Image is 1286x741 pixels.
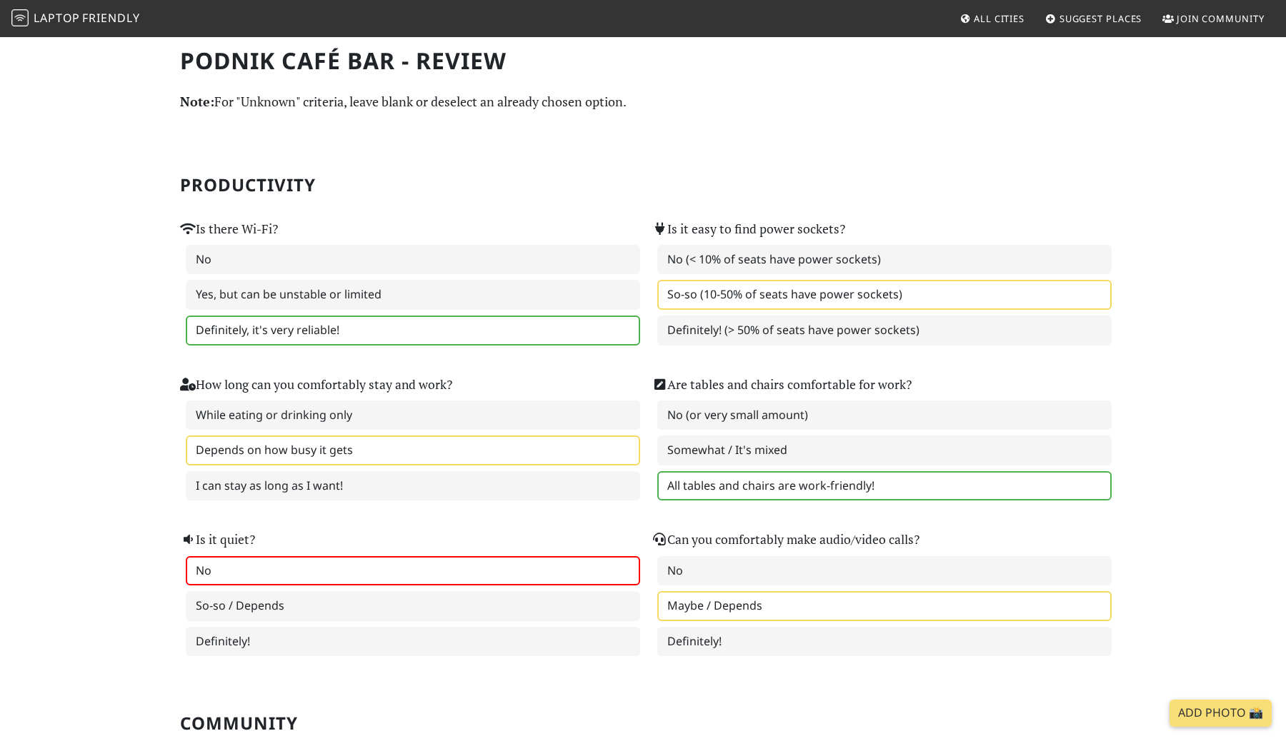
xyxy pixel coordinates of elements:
label: All tables and chairs are work-friendly! [657,471,1112,501]
label: Definitely! [186,627,640,657]
label: Yes, but can be unstable or limited [186,280,640,310]
a: All Cities [954,6,1030,31]
label: Maybe / Depends [657,591,1112,621]
label: Somewhat / It's mixed [657,435,1112,465]
label: I can stay as long as I want! [186,471,640,501]
label: Definitely! (> 50% of seats have power sockets) [657,316,1112,346]
label: Is it quiet? [180,530,255,550]
label: Definitely! [657,627,1112,657]
label: Depends on how busy it gets [186,435,640,465]
strong: Note: [180,93,214,110]
label: Is it easy to find power sockets? [652,219,845,239]
img: LaptopFriendly [11,9,29,26]
label: While eating or drinking only [186,400,640,430]
label: How long can you comfortably stay and work? [180,375,452,395]
span: Join Community [1177,12,1265,25]
label: No (or very small amount) [657,400,1112,430]
label: So-so / Depends [186,591,640,621]
h2: Community [180,713,1106,734]
label: Definitely, it's very reliable! [186,316,640,346]
label: Are tables and chairs comfortable for work? [652,375,912,395]
a: Add Photo 📸 [1170,700,1272,727]
label: Is there Wi-Fi? [180,219,278,239]
h1: Podnik café bar - Review [180,47,1106,74]
label: Can you comfortably make audio/video calls? [652,530,919,550]
label: No [186,556,640,586]
label: No (< 10% of seats have power sockets) [657,245,1112,275]
a: LaptopFriendly LaptopFriendly [11,6,140,31]
label: No [657,556,1112,586]
a: Join Community [1157,6,1270,31]
a: Suggest Places [1040,6,1148,31]
span: Friendly [82,10,139,26]
p: For "Unknown" criteria, leave blank or deselect an already chosen option. [180,91,1106,112]
label: No [186,245,640,275]
label: So-so (10-50% of seats have power sockets) [657,280,1112,310]
span: All Cities [974,12,1025,25]
span: Suggest Places [1060,12,1142,25]
h2: Productivity [180,175,1106,196]
span: Laptop [34,10,80,26]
